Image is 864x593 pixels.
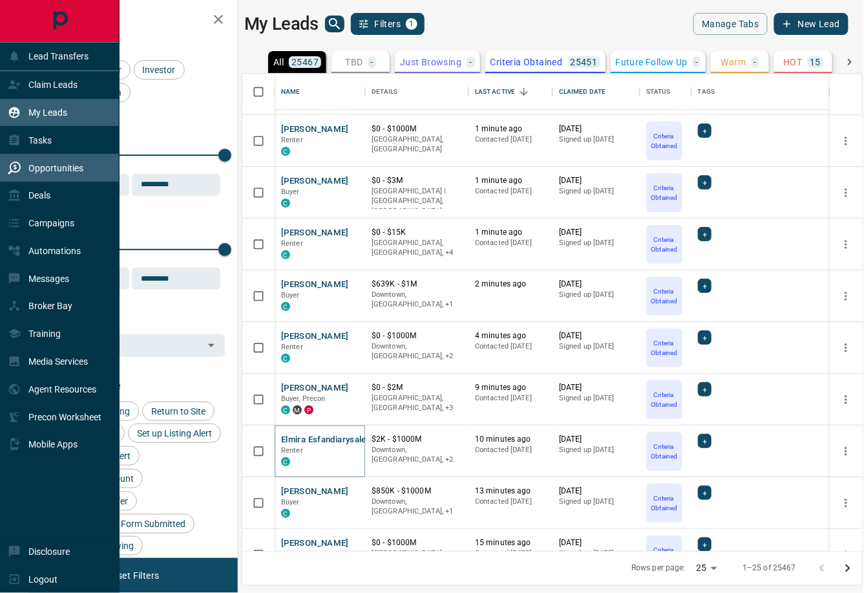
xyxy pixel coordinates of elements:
p: Signed up [DATE] [559,393,633,404]
button: more [836,338,856,358]
div: Set up Listing Alert [128,424,221,443]
button: [PERSON_NAME] [281,382,349,394]
p: East End, Midtown | Central, Toronto, Vaughan [372,238,462,258]
span: Buyer [281,291,300,299]
button: more [836,235,856,254]
span: + [702,124,707,137]
span: 1 [407,19,416,28]
p: $639K - $1M [372,279,462,290]
button: more [836,286,856,306]
div: condos.ca [281,199,290,208]
button: [PERSON_NAME] [281,486,349,498]
span: Investor [138,65,180,75]
button: more [836,442,856,461]
span: Renter [281,446,303,455]
button: New Lead [774,13,848,35]
p: North York, Toronto [372,445,462,465]
button: [PERSON_NAME] [281,175,349,188]
p: Midtown | Central, Toronto [372,341,462,361]
button: [PERSON_NAME] [281,330,349,343]
button: Sort [515,83,533,101]
span: Buyer [281,550,300,558]
div: + [698,330,711,345]
button: more [836,493,856,513]
p: Signed up [DATE] [559,341,633,352]
p: Signed up [DATE] [559,445,633,455]
div: Return to Site [142,402,215,421]
p: $0 - $1000M [372,330,462,341]
p: 1–25 of 25467 [743,563,796,574]
span: Renter [281,136,303,144]
button: more [836,183,856,202]
p: Just Browsing [400,58,461,67]
p: $0 - $3M [372,175,462,186]
p: - [371,58,374,67]
p: Contacted [DATE] [475,548,546,559]
div: Tags [698,74,715,110]
button: Filters1 [351,13,425,35]
p: Signed up [DATE] [559,548,633,559]
div: Details [372,74,398,110]
div: Claimed Date [553,74,640,110]
p: Signed up [DATE] [559,135,633,145]
div: Status [640,74,691,110]
span: + [702,228,707,241]
p: HOT [783,58,802,67]
h2: Filters [41,13,225,28]
span: Buyer [281,188,300,196]
p: Midtown | Central, Toronto [372,548,462,568]
p: 10 minutes ago [475,434,546,445]
button: more [836,131,856,151]
p: Criteria Obtained [490,58,563,67]
span: Set up Listing Alert [132,428,216,438]
p: Criteria Obtained [648,183,681,202]
p: All [273,58,284,67]
span: Buyer [281,498,300,506]
p: TBD [345,58,363,67]
p: Signed up [DATE] [559,497,633,507]
p: Contacted [DATE] [475,445,546,455]
p: Contacted [DATE] [475,186,546,197]
p: [GEOGRAPHIC_DATA], [GEOGRAPHIC_DATA] [372,135,462,155]
button: [PERSON_NAME] [281,124,349,136]
p: Contacted [DATE] [475,341,546,352]
p: Contacted [DATE] [475,238,546,248]
p: [DATE] [559,227,633,238]
p: Criteria Obtained [648,390,681,409]
button: Go to next page [835,555,861,581]
span: Renter [281,343,303,351]
button: [PERSON_NAME] [281,279,349,291]
p: $850K - $1000M [372,486,462,497]
button: Open [202,336,220,354]
p: [DATE] [559,330,633,341]
p: Contacted [DATE] [475,135,546,145]
p: 1 minute ago [475,227,546,238]
p: 15 [810,58,821,67]
p: Signed up [DATE] [559,186,633,197]
span: + [702,383,707,396]
p: - [754,58,757,67]
span: Buyer, Precon [281,394,326,403]
p: Criteria Obtained [648,286,681,306]
button: [PERSON_NAME] [281,537,349,550]
p: $0 - $1000M [372,537,462,548]
h1: My Leads [244,14,319,34]
div: 25 [691,559,722,577]
button: more [836,545,856,565]
div: Last Active [469,74,553,110]
div: Name [281,74,300,110]
p: 1 minute ago [475,175,546,186]
div: condos.ca [281,354,290,363]
p: Criteria Obtained [648,493,681,513]
span: + [702,435,707,447]
p: [DATE] [559,486,633,497]
div: Last Active [475,74,515,110]
div: + [698,279,711,293]
p: Criteria Obtained [648,442,681,461]
p: [GEOGRAPHIC_DATA] | [GEOGRAPHIC_DATA], [GEOGRAPHIC_DATA] [372,186,462,217]
div: condos.ca [281,147,290,156]
button: [PERSON_NAME] [281,227,349,239]
p: Criteria Obtained [648,235,681,254]
div: + [698,227,711,241]
div: property.ca [304,405,313,415]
